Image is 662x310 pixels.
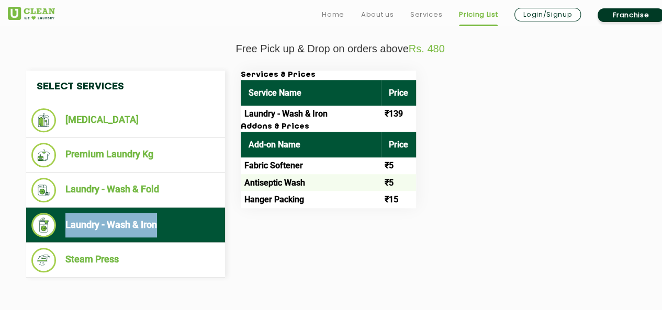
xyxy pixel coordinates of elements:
h4: Select Services [26,71,225,103]
th: Service Name [241,80,381,106]
td: ₹5 [381,157,416,174]
td: ₹15 [381,191,416,208]
li: Laundry - Wash & Fold [31,178,220,202]
td: Laundry - Wash & Iron [241,106,381,122]
h3: Addons & Prices [241,122,416,132]
img: UClean Laundry and Dry Cleaning [8,7,55,20]
li: [MEDICAL_DATA] [31,108,220,132]
img: Laundry - Wash & Fold [31,178,56,202]
td: Fabric Softener [241,157,381,174]
img: Steam Press [31,248,56,272]
a: Home [322,8,344,21]
a: About us [361,8,394,21]
td: Antiseptic Wash [241,174,381,191]
a: Pricing List [459,8,498,21]
td: Hanger Packing [241,191,381,208]
img: Premium Laundry Kg [31,143,56,167]
a: Services [410,8,442,21]
span: Rs. 480 [409,43,445,54]
td: ₹5 [381,174,416,191]
li: Steam Press [31,248,220,272]
img: Dry Cleaning [31,108,56,132]
li: Premium Laundry Kg [31,143,220,167]
h3: Services & Prices [241,71,416,80]
li: Laundry - Wash & Iron [31,213,220,237]
a: Login/Signup [514,8,581,21]
th: Price [381,80,416,106]
img: Laundry - Wash & Iron [31,213,56,237]
th: Price [381,132,416,157]
td: ₹139 [381,106,416,122]
th: Add-on Name [241,132,381,157]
